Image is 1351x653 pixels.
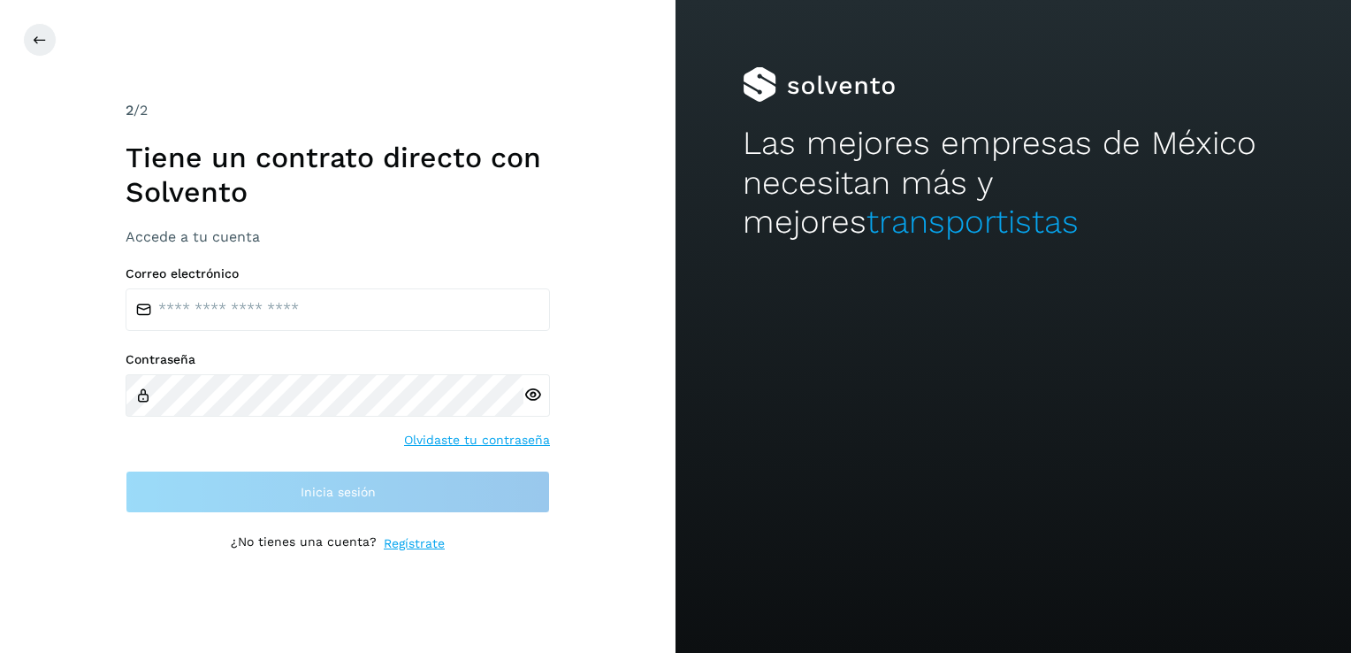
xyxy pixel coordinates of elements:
p: ¿No tienes una cuenta? [231,534,377,553]
div: /2 [126,100,550,121]
a: Olvidaste tu contraseña [404,431,550,449]
h2: Las mejores empresas de México necesitan más y mejores [743,124,1283,242]
label: Correo electrónico [126,266,550,281]
a: Regístrate [384,534,445,553]
span: Inicia sesión [301,486,376,498]
label: Contraseña [126,352,550,367]
button: Inicia sesión [126,471,550,513]
span: 2 [126,102,134,119]
h3: Accede a tu cuenta [126,228,550,245]
span: transportistas [866,203,1079,241]
h1: Tiene un contrato directo con Solvento [126,141,550,209]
